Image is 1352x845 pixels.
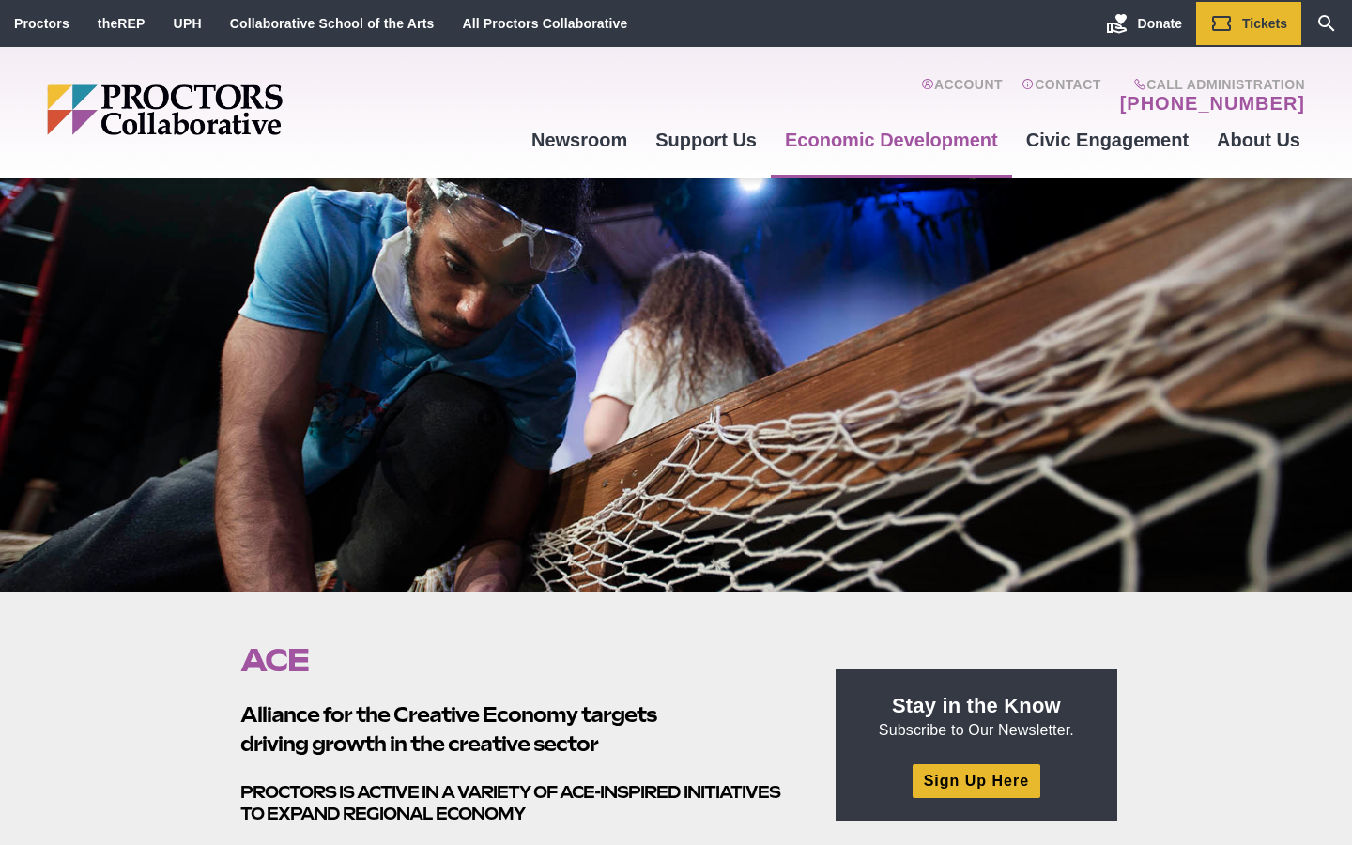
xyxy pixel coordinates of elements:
[14,16,69,31] a: Proctors
[641,115,771,165] a: Support Us
[771,115,1012,165] a: Economic Development
[517,115,641,165] a: Newsroom
[230,16,435,31] a: Collaborative School of the Arts
[1012,115,1203,165] a: Civic Engagement
[98,16,146,31] a: theREP
[1242,16,1287,31] span: Tickets
[240,700,792,759] h2: Alliance for the Creative Economy targets driving growth in the creative sector
[47,84,427,135] img: Proctors logo
[1196,2,1301,45] a: Tickets
[1203,115,1314,165] a: About Us
[1120,92,1305,115] a: [PHONE_NUMBER]
[1138,16,1182,31] span: Donate
[462,16,627,31] a: All Proctors Collaborative
[858,692,1095,741] p: Subscribe to Our Newsletter.
[1114,77,1305,92] span: Call Administration
[921,77,1003,115] a: Account
[1022,77,1101,115] a: Contact
[913,764,1040,797] a: Sign Up Here
[892,694,1061,717] strong: Stay in the Know
[174,16,202,31] a: UPH
[1092,2,1196,45] a: Donate
[240,781,792,825] h3: Proctors is active in a variety of ACE-inspired initiatives to expand regional economy
[240,642,792,678] h1: ACE
[1301,2,1352,45] a: Search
